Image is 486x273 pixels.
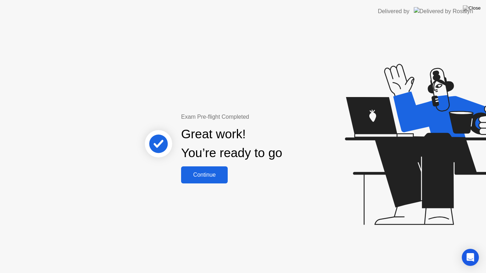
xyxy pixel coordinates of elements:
[183,172,226,178] div: Continue
[462,249,479,266] div: Open Intercom Messenger
[463,5,481,11] img: Close
[414,7,473,15] img: Delivered by Rosalyn
[181,125,282,162] div: Great work! You’re ready to go
[378,7,410,16] div: Delivered by
[181,166,228,183] button: Continue
[181,113,328,121] div: Exam Pre-flight Completed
